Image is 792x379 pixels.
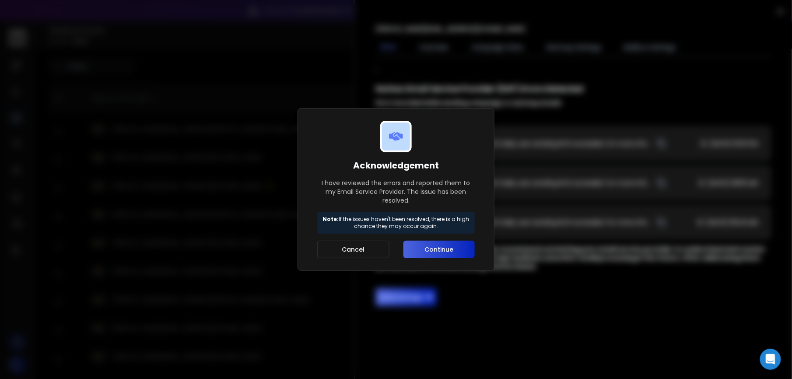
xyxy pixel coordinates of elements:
strong: Note: [323,215,339,223]
h1: Acknowledgement [317,159,475,172]
div: Open Intercom Messenger [760,349,781,370]
button: Continue [403,241,475,258]
div: ; [376,63,771,306]
p: If the issues haven't been resolved, there is a high chance they may occur again. [321,216,471,230]
button: Cancel [317,241,389,258]
p: I have reviewed the errors and reported them to my Email Service Provider. The issue has been res... [317,179,475,205]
